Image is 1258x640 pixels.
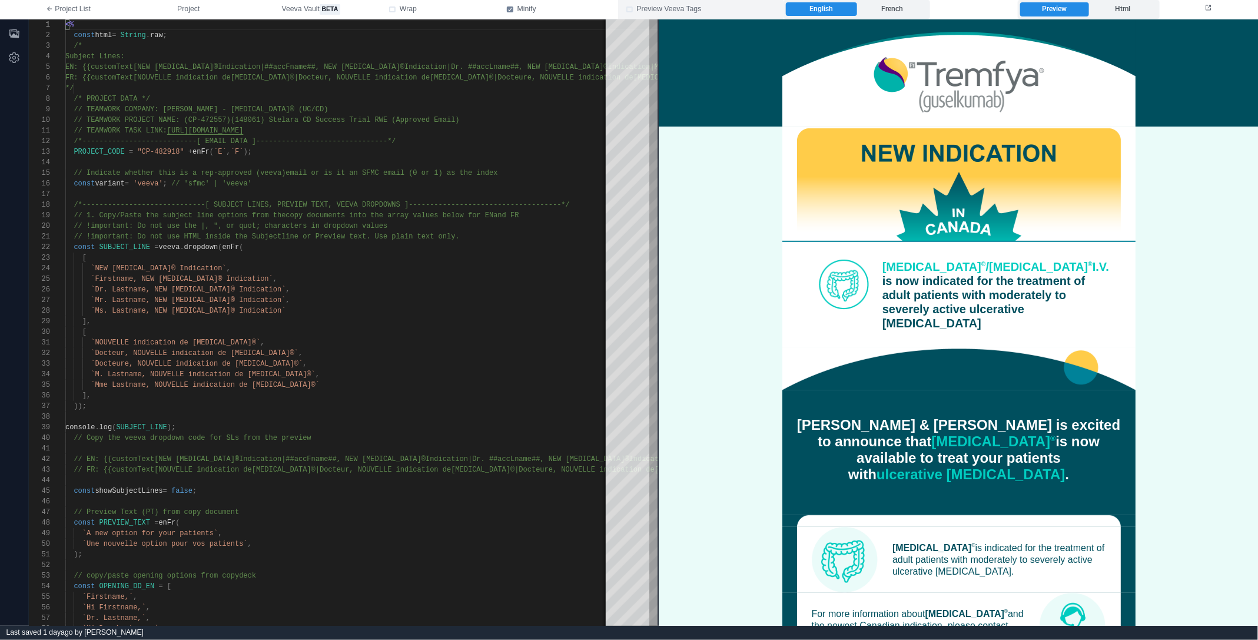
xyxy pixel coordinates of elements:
[29,475,50,486] div: 44
[29,136,50,147] div: 12
[74,434,286,442] span: // Copy the veeva dropdown code for SLs from the p
[273,275,277,283] span: ,
[29,528,50,539] div: 49
[316,370,320,379] span: ,
[167,423,175,432] span: );
[82,529,218,538] span: `A new option for your patients`
[244,148,252,156] span: );
[29,348,50,359] div: 32
[146,614,150,622] span: ,
[498,201,570,209] span: ---------------*/
[150,31,163,39] span: raw
[137,148,184,156] span: "CP-482918"
[260,339,264,347] span: ,
[29,401,50,412] div: 37
[74,105,328,114] span: // TEAMWORK COMPANY: [PERSON_NAME] - [MEDICAL_DATA]® (UC/CD)
[95,31,112,39] span: html
[95,180,124,188] span: variant
[74,487,95,495] span: const
[74,137,286,145] span: /*---------------------------[ EMAIL DATA ]-------
[252,466,451,474] span: [MEDICAL_DATA]®|Docteur, NOUVELLE indication de
[74,519,95,527] span: const
[74,127,167,135] span: // TEAMWORK TASK LINK:
[82,625,159,633] span: `Hi Dr. Lastname,`
[239,243,243,251] span: (
[286,169,493,177] span: email or is it an SFMC email (0 or 1) as the inde
[426,455,629,463] span: Indication|Dr. ##accLname##, NEW [MEDICAL_DATA]®
[493,169,497,177] span: x
[184,243,218,251] span: dropdown
[286,116,459,124] span: ara CD Success Trial RWE (Approved Email)
[239,455,426,463] span: Indication|##accFname##, NEW [MEDICAL_DATA]®
[286,201,497,209] span: EVIEW TEXT, VEEVA DROPDOWNS ]---------------------
[91,381,320,389] span: `Mme Lastname, NOUVELLE indication de [MEDICAL_DATA]®`
[298,349,303,357] span: ,
[29,624,50,634] div: 58
[29,412,50,422] div: 38
[163,487,167,495] span: =
[158,519,175,527] span: enFr
[29,30,50,41] div: 2
[29,295,50,306] div: 27
[74,222,286,230] span: // !important: Do not use the |, ", or quot; chara
[65,52,125,61] span: Subject Lines:
[248,540,252,548] span: ,
[82,614,146,622] span: `Dr. Lastname,`
[493,211,519,220] span: and FR
[91,360,303,368] span: `Docteure, NOUVELLE indication de [MEDICAL_DATA]®`
[125,180,129,188] span: =
[74,466,251,474] span: // FR: {{customText[NOUVELLE indication de
[91,307,286,315] span: `Ms. Lastname, NEW [MEDICAL_DATA]® Indication`
[227,264,231,273] span: ,
[74,572,256,580] span: // copy/paste opening options from copydeck
[95,423,99,432] span: .
[29,189,50,200] div: 17
[99,519,150,527] span: PREVIEW_TEXT
[29,443,50,454] div: 41
[192,487,197,495] span: ;
[29,316,50,327] div: 29
[286,211,493,220] span: copy documents into the array values below for EN
[29,539,50,549] div: 50
[180,243,184,251] span: .
[158,625,162,633] span: ,
[29,231,50,242] div: 21
[282,4,340,15] span: Veeva Vault
[133,180,162,188] span: 'veeva'
[153,589,366,624] div: For more information about and the newest Canadian indication, please contact your J&J representa...
[430,74,633,82] span: [MEDICAL_DATA]®|Docteure, NOUVELLE indication de
[29,263,50,274] div: 24
[82,254,87,262] span: [
[29,168,50,178] div: 15
[29,433,50,443] div: 40
[404,63,608,71] span: Indication|Dr. ##accLname##, NEW [MEDICAL_DATA]®
[74,455,239,463] span: // EN: {{customText[NEW [MEDICAL_DATA]®
[74,95,150,103] span: /* PROJECT DATA */
[65,21,74,29] span: <%
[74,116,286,124] span: // TEAMWORK PROJECT NAME: (CP-472557)(148061) Stel
[29,602,50,613] div: 56
[451,466,655,474] span: [MEDICAL_DATA]®|Docteure, NOUVELLE indication de
[218,63,404,71] span: Indication|##accFname##, NEW [MEDICAL_DATA]®
[112,31,116,39] span: =
[218,529,222,538] span: ,
[167,127,244,135] span: [URL][DOMAIN_NAME]
[163,31,167,39] span: ;
[177,4,200,15] span: Project
[29,62,50,72] div: 5
[74,201,286,209] span: /*-----------------------------[ SUBJECT LINES, PR
[286,296,290,304] span: ,
[286,137,396,145] span: ------------------------*/
[517,4,536,15] span: Minify
[82,593,133,601] span: `Firstname,`
[266,589,346,599] strong: [MEDICAL_DATA]
[29,454,50,465] div: 42
[129,148,133,156] span: =
[29,41,50,51] div: 3
[286,434,311,442] span: review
